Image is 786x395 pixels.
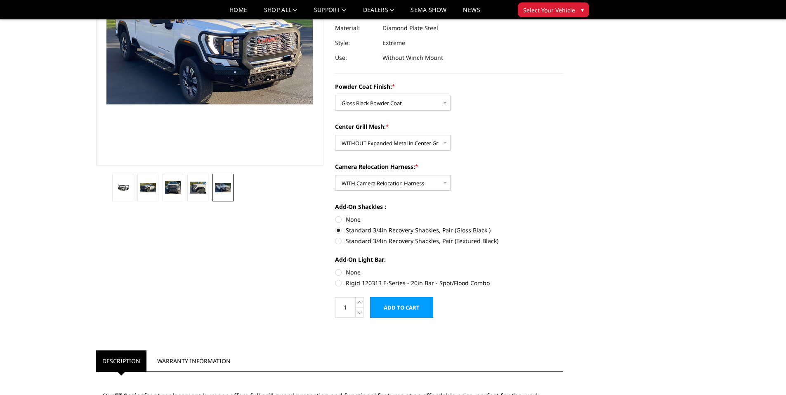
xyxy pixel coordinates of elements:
label: Add-On Shackles : [335,202,563,211]
label: Rigid 120313 E-Series - 20in Bar - Spot/Flood Combo [335,279,563,287]
span: ▾ [581,5,584,14]
img: 2024-2025 GMC 2500-3500 - FT Series - Extreme Front Bumper [215,183,231,192]
label: Powder Coat Finish: [335,82,563,91]
dt: Use: [335,50,376,65]
a: Warranty Information [151,350,237,371]
label: Center Grill Mesh: [335,122,563,131]
input: Add to Cart [370,297,433,318]
dd: Extreme [382,35,405,50]
label: Camera Relocation Harness: [335,162,563,171]
dt: Style: [335,35,376,50]
iframe: Chat Widget [745,355,786,395]
dd: Without Winch Mount [382,50,443,65]
label: Add-On Light Bar: [335,255,563,264]
label: Standard 3/4in Recovery Shackles, Pair (Textured Black) [335,237,563,245]
label: None [335,215,563,224]
span: Select Your Vehicle [523,6,575,14]
label: None [335,268,563,277]
img: 2024-2025 GMC 2500-3500 - FT Series - Extreme Front Bumper [190,182,206,193]
dt: Material: [335,21,376,35]
img: 2024-2025 GMC 2500-3500 - FT Series - Extreme Front Bumper [115,184,131,191]
dd: Diamond Plate Steel [382,21,438,35]
a: shop all [264,7,297,19]
a: News [463,7,480,19]
label: Standard 3/4in Recovery Shackles, Pair (Gloss Black ) [335,226,563,234]
button: Select Your Vehicle [518,2,589,17]
a: Dealers [363,7,394,19]
a: Description [96,350,146,371]
img: 2024-2025 GMC 2500-3500 - FT Series - Extreme Front Bumper [140,183,156,192]
a: Home [229,7,247,19]
img: 2024-2025 GMC 2500-3500 - FT Series - Extreme Front Bumper [165,181,181,194]
a: SEMA Show [411,7,446,19]
a: Support [314,7,347,19]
